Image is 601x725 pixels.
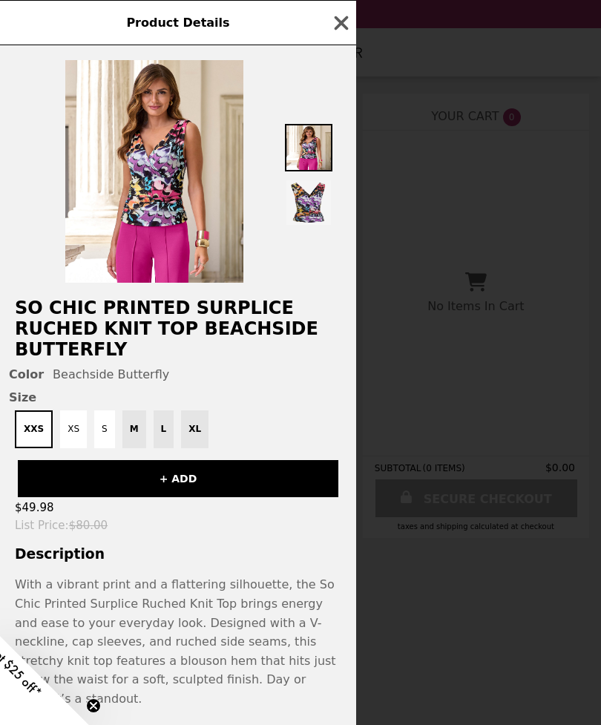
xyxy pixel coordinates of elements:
[9,367,347,381] div: Beachside Butterfly
[126,16,229,30] span: Product Details
[15,410,53,448] button: XXS
[18,460,338,497] button: + ADD
[86,698,101,713] button: Close teaser
[65,60,243,283] img: Beachside Butterfly / XXS
[9,367,44,381] span: Color
[94,410,115,448] button: S
[9,390,347,404] span: Size
[285,124,332,171] img: Thumbnail 1
[285,179,332,226] img: Thumbnail 2
[60,410,87,448] button: XS
[69,519,108,532] span: $80.00
[15,575,341,708] p: With a vibrant print and a flattering silhouette, the So Chic Printed Surplice Ruched Knit Top br...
